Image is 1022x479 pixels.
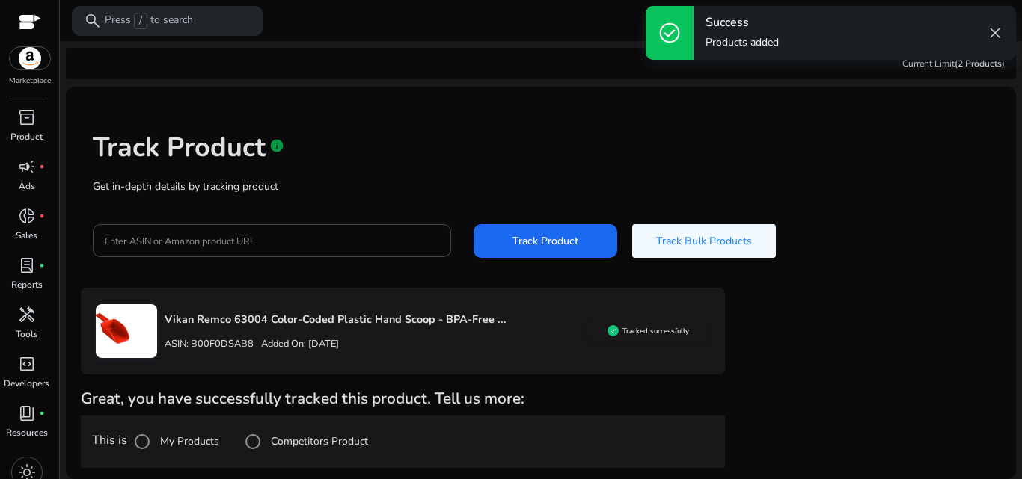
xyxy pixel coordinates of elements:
span: fiber_manual_record [39,410,45,416]
p: Ads [19,179,35,193]
img: sellerapp_active [608,325,619,336]
p: Tools [16,327,38,341]
label: My Products [157,433,219,449]
span: Track Product [512,233,578,249]
span: fiber_manual_record [39,262,45,268]
span: lab_profile [18,256,36,274]
h4: Great, you have successfully tracked this product. Tell us more: [81,389,725,408]
span: code_blocks [18,355,36,373]
span: close [986,24,1004,42]
p: Resources [6,426,48,439]
span: fiber_manual_record [39,213,45,219]
p: ASIN: B00F0DSAB8 [165,337,254,351]
p: Products added [706,35,779,50]
span: info [269,138,284,153]
p: Press to search [105,13,193,29]
span: campaign [18,158,36,176]
span: inventory_2 [18,108,36,126]
img: 410+GAFOtZL.jpg [96,312,129,345]
p: Get in-depth details by tracking product [93,179,989,194]
label: Competitors Product [268,433,368,449]
span: check_circle [658,21,682,45]
p: Sales [16,229,37,242]
p: Reports [11,278,43,291]
span: book_4 [18,404,36,422]
h1: Track Product [93,132,266,164]
span: donut_small [18,207,36,225]
button: Track Product [474,224,617,258]
p: Developers [4,377,49,390]
span: Track Bulk Products [656,233,752,249]
span: fiber_manual_record [39,164,45,170]
p: Marketplace [9,75,51,87]
p: Added On: [DATE] [254,337,339,351]
span: handyman [18,306,36,324]
span: / [134,13,147,29]
img: amazon.svg [10,47,50,69]
button: Track Bulk Products [632,224,776,258]
span: search [84,12,102,30]
h5: Tracked successfully [622,327,689,336]
p: Vikan Remco 63004 Color-Coded Plastic Hand Scoop - BPA-Free ... [165,312,587,328]
h4: Success [706,16,779,30]
div: This is [81,415,725,468]
p: Product [10,130,43,143]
